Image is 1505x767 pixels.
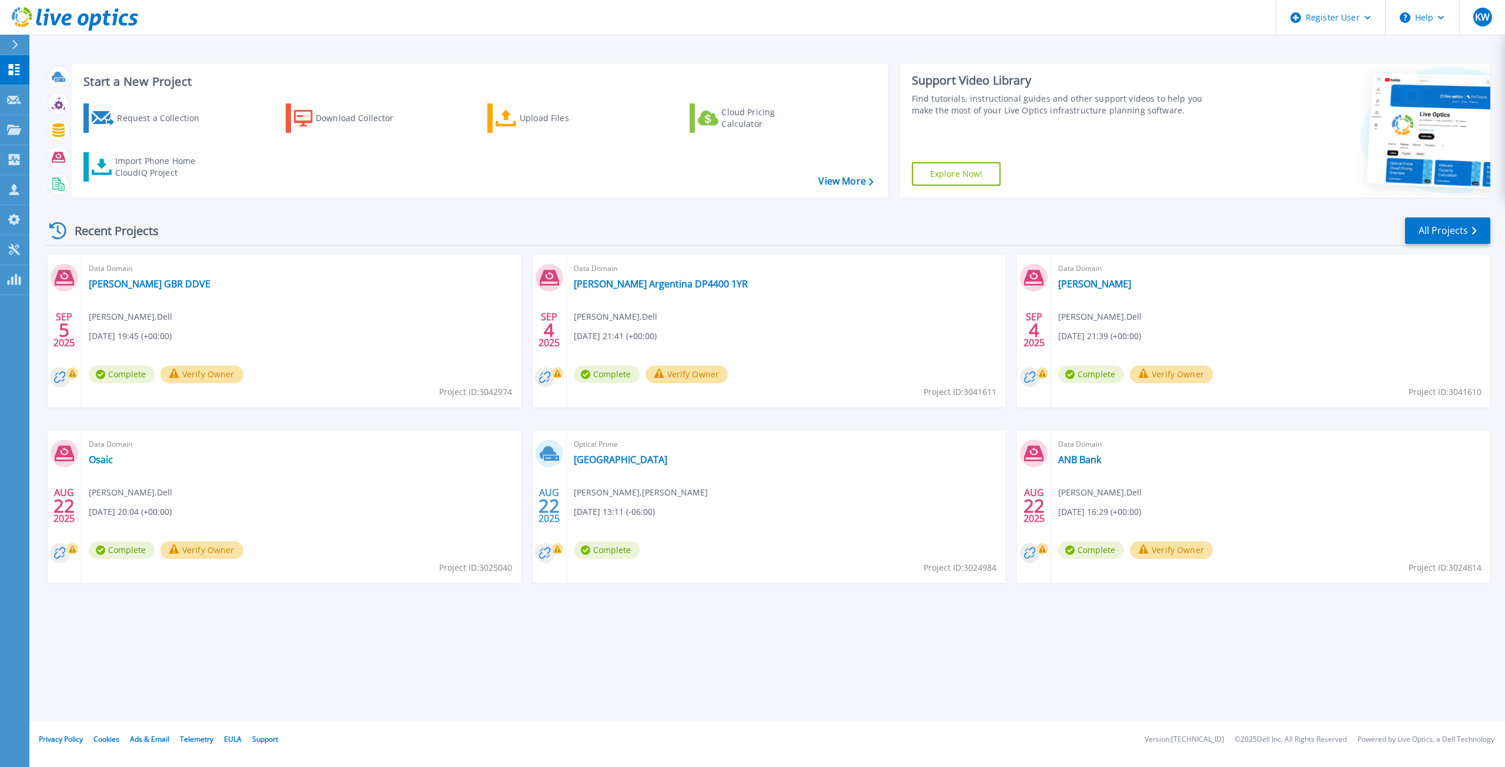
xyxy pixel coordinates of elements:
[1023,484,1045,527] div: AUG 2025
[53,501,75,511] span: 22
[574,262,999,275] span: Data Domain
[574,366,640,383] span: Complete
[130,734,169,744] a: Ads & Email
[160,366,243,383] button: Verify Owner
[574,310,657,323] span: [PERSON_NAME] , Dell
[53,484,75,527] div: AUG 2025
[83,75,873,88] h3: Start a New Project
[1357,736,1494,743] li: Powered by Live Optics, a Dell Technology
[83,103,215,133] a: Request a Collection
[89,438,514,451] span: Data Domain
[1058,262,1483,275] span: Data Domain
[117,106,211,130] div: Request a Collection
[818,176,873,187] a: View More
[912,93,1217,116] div: Find tutorials, instructional guides and other support videos to help you make the most of your L...
[538,484,560,527] div: AUG 2025
[1058,278,1131,290] a: [PERSON_NAME]
[646,366,728,383] button: Verify Owner
[89,541,155,559] span: Complete
[1130,541,1213,559] button: Verify Owner
[1058,310,1142,323] span: [PERSON_NAME] , Dell
[1409,386,1481,398] span: Project ID: 3041610
[574,505,655,518] span: [DATE] 13:11 (-06:00)
[1058,505,1141,518] span: [DATE] 16:29 (+00:00)
[89,366,155,383] span: Complete
[721,106,815,130] div: Cloud Pricing Calculator
[574,438,999,451] span: Optical Prime
[89,454,113,465] a: Osaic
[1058,454,1101,465] a: ANB Bank
[160,541,243,559] button: Verify Owner
[1058,486,1142,499] span: [PERSON_NAME] , Dell
[538,309,560,351] div: SEP 2025
[439,561,512,574] span: Project ID: 3025040
[59,325,69,335] span: 5
[93,734,119,744] a: Cookies
[1130,366,1213,383] button: Verify Owner
[1405,217,1490,244] a: All Projects
[89,505,172,518] span: [DATE] 20:04 (+00:00)
[1058,438,1483,451] span: Data Domain
[286,103,417,133] a: Download Collector
[224,734,242,744] a: EULA
[1058,330,1141,343] span: [DATE] 21:39 (+00:00)
[574,330,657,343] span: [DATE] 21:41 (+00:00)
[180,734,213,744] a: Telemetry
[439,386,512,398] span: Project ID: 3042974
[574,278,748,290] a: [PERSON_NAME] Argentina DP4400 1YR
[924,561,996,574] span: Project ID: 3024984
[912,162,1001,186] a: Explore Now!
[539,501,560,511] span: 22
[1024,501,1045,511] span: 22
[45,216,175,245] div: Recent Projects
[115,155,207,179] div: Import Phone Home CloudIQ Project
[1145,736,1224,743] li: Version: [TECHNICAL_ID]
[1409,561,1481,574] span: Project ID: 3024814
[89,310,172,323] span: [PERSON_NAME] , Dell
[912,73,1217,88] div: Support Video Library
[1058,541,1124,559] span: Complete
[1475,12,1490,22] span: KW
[690,103,821,133] a: Cloud Pricing Calculator
[53,309,75,351] div: SEP 2025
[544,325,554,335] span: 4
[316,106,410,130] div: Download Collector
[924,386,996,398] span: Project ID: 3041611
[1029,325,1039,335] span: 4
[520,106,614,130] div: Upload Files
[39,734,83,744] a: Privacy Policy
[89,330,172,343] span: [DATE] 19:45 (+00:00)
[1058,366,1124,383] span: Complete
[252,734,278,744] a: Support
[89,486,172,499] span: [PERSON_NAME] , Dell
[574,454,667,465] a: [GEOGRAPHIC_DATA]
[89,278,210,290] a: [PERSON_NAME] GBR DDVE
[89,262,514,275] span: Data Domain
[574,486,708,499] span: [PERSON_NAME] , [PERSON_NAME]
[1235,736,1347,743] li: © 2025 Dell Inc. All Rights Reserved
[574,541,640,559] span: Complete
[1023,309,1045,351] div: SEP 2025
[487,103,618,133] a: Upload Files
